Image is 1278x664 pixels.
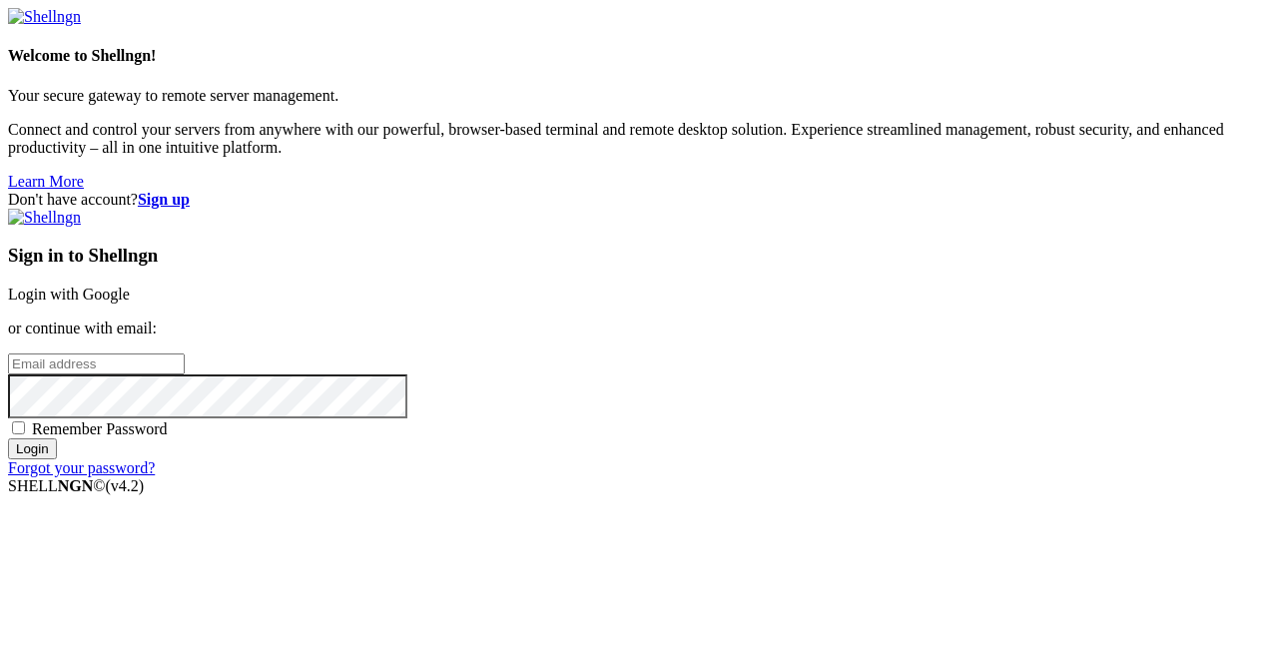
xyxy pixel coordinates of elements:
h4: Welcome to Shellngn! [8,47,1270,65]
p: Connect and control your servers from anywhere with our powerful, browser-based terminal and remo... [8,121,1270,157]
span: Remember Password [32,420,168,437]
input: Email address [8,353,185,374]
input: Remember Password [12,421,25,434]
img: Shellngn [8,209,81,227]
a: Learn More [8,173,84,190]
img: Shellngn [8,8,81,26]
p: Your secure gateway to remote server management. [8,87,1270,105]
p: or continue with email: [8,320,1270,337]
input: Login [8,438,57,459]
h3: Sign in to Shellngn [8,245,1270,267]
span: 4.2.0 [106,477,145,494]
a: Sign up [138,191,190,208]
div: Don't have account? [8,191,1270,209]
a: Forgot your password? [8,459,155,476]
span: SHELL © [8,477,144,494]
b: NGN [58,477,94,494]
a: Login with Google [8,286,130,303]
